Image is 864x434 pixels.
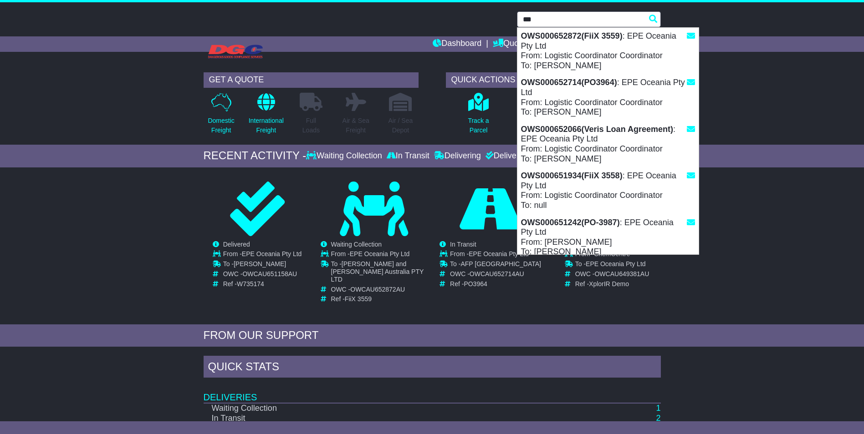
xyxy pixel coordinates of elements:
[223,260,302,270] td: To -
[204,403,558,414] td: Waiting Collection
[204,149,307,162] div: RECENT ACTIVITY -
[517,74,699,121] div: : EPE Oceania Pty Ltd From: Logistic Coordinator Coordinator To: [PERSON_NAME]
[237,280,264,288] span: W735174
[223,280,302,288] td: Ref -
[575,260,649,270] td: To -
[521,31,623,40] strong: OWS000652872(FiiX 3559)
[300,116,322,135] p: Full Loads
[446,72,661,88] div: QUICK ACTIONS
[521,218,620,227] strong: OWS000651242(PO-3987)
[493,36,547,52] a: Quote/Book
[204,72,419,88] div: GET A QUOTE
[350,286,405,293] span: OWCAU652872AU
[432,151,483,161] div: Delivering
[656,404,660,413] a: 1
[575,280,649,288] td: Ref -
[306,151,384,161] div: Waiting Collection
[331,260,424,283] span: [PERSON_NAME] and [PERSON_NAME] Australia PTY LTD
[331,260,427,285] td: To -
[521,171,623,180] strong: OWS000651934(FiiX 3558)
[331,241,382,248] span: Waiting Collection
[223,241,250,248] span: Delivered
[470,270,524,278] span: OWCAU652714AU
[223,250,302,260] td: From -
[331,286,427,296] td: OWC -
[589,280,629,288] span: XplorIR Demo
[450,241,476,248] span: In Transit
[575,250,649,260] td: From -
[234,260,286,267] span: [PERSON_NAME]
[223,270,302,280] td: OWC -
[586,260,646,267] span: EPE Oceania Pty Ltd
[204,414,558,424] td: In Transit
[242,270,297,278] span: OWCAU651158AU
[345,295,372,303] span: FiiX 3559
[468,116,489,135] p: Track a Parcel
[204,380,661,403] td: Deliveries
[517,214,699,261] div: : EPE Oceania Pty Ltd From: [PERSON_NAME] To: [PERSON_NAME]
[450,250,541,260] td: From -
[575,270,649,280] td: OWC -
[343,116,369,135] p: Air & Sea Freight
[521,78,617,87] strong: OWS000652714(PO3964)
[517,121,699,167] div: : EPE Oceania Pty Ltd From: Logistic Coordinator Coordinator To: [PERSON_NAME]
[249,116,284,135] p: International Freight
[242,250,302,257] span: EPE Oceania Pty Ltd
[460,260,541,267] span: AFP [GEOGRAPHIC_DATA]
[450,270,541,280] td: OWC -
[208,116,234,135] p: Domestic Freight
[450,260,541,270] td: To -
[389,116,413,135] p: Air / Sea Depot
[331,295,427,303] td: Ref -
[517,28,699,74] div: : EPE Oceania Pty Ltd From: Logistic Coordinator Coordinator To: [PERSON_NAME]
[521,125,673,134] strong: OWS000652066(Veris Loan Agreement)
[331,250,427,260] td: From -
[207,92,235,140] a: DomesticFreight
[350,250,410,257] span: EPE Oceania Pty Ltd
[464,280,487,288] span: PO3964
[204,356,661,380] div: Quick Stats
[517,167,699,214] div: : EPE Oceania Pty Ltd From: Logistic Coordinator Coordinator To: null
[469,250,529,257] span: EPE Oceania Pty Ltd
[467,92,489,140] a: Track aParcel
[483,151,528,161] div: Delivered
[656,414,660,423] a: 2
[384,151,432,161] div: In Transit
[433,36,481,52] a: Dashboard
[248,92,284,140] a: InternationalFreight
[450,280,541,288] td: Ref -
[594,250,630,257] span: ChemCentre
[594,270,649,278] span: OWCAU649381AU
[204,329,661,342] div: FROM OUR SUPPORT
